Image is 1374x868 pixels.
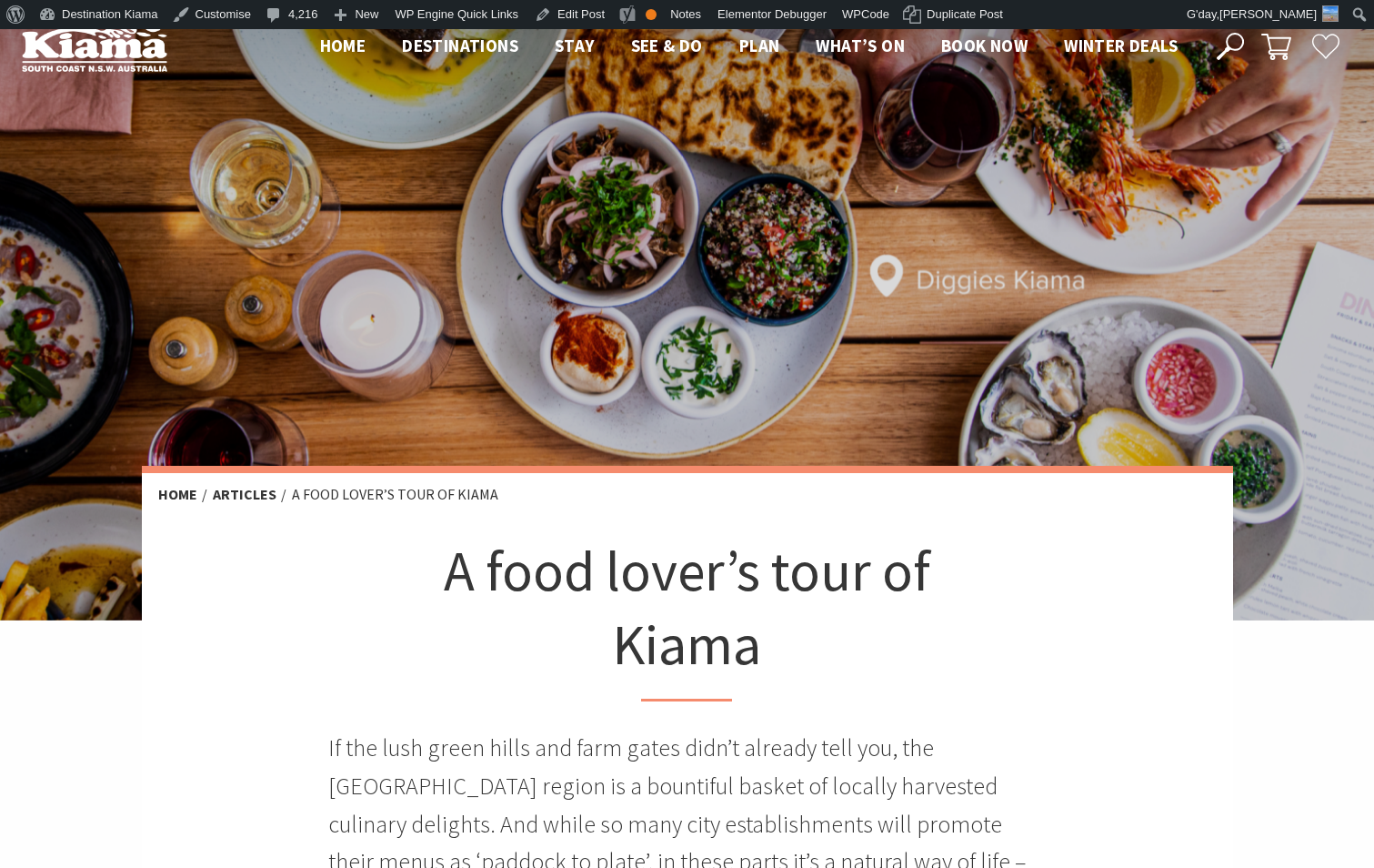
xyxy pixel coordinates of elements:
span: Plan [739,35,780,56]
img: 3-150x150.jpg [1322,5,1339,22]
li: A food lover’s tour of Kiama [292,483,498,507]
a: Articles [213,485,276,504]
div: OK [646,9,657,20]
span: Home [320,35,366,56]
span: Book now [941,35,1028,56]
span: Destinations [402,35,518,56]
span: [PERSON_NAME] [1219,7,1317,21]
span: Winter Deals [1064,35,1178,56]
nav: Main Menu [302,32,1196,62]
img: Kiama Logo [22,22,167,72]
h1: A food lover’s tour of Kiama [418,534,957,701]
span: See & Do [631,35,703,56]
span: Stay [555,35,595,56]
span: What’s On [816,35,905,56]
a: Home [158,485,197,504]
